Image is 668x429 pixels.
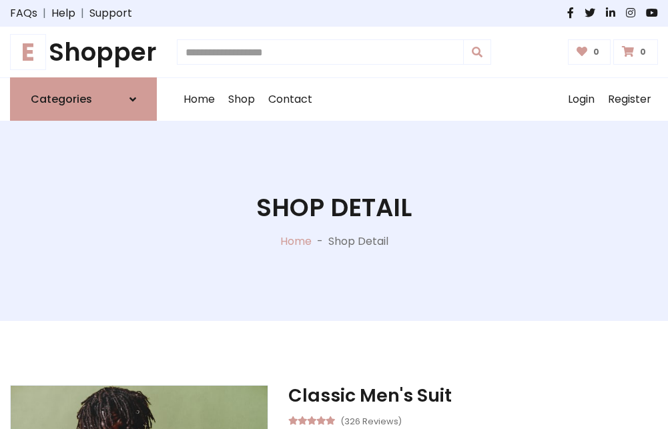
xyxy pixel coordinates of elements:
[10,37,157,67] a: EShopper
[89,5,132,21] a: Support
[561,78,601,121] a: Login
[222,78,262,121] a: Shop
[31,93,92,105] h6: Categories
[262,78,319,121] a: Contact
[601,78,658,121] a: Register
[340,412,402,428] small: (326 Reviews)
[51,5,75,21] a: Help
[10,34,46,70] span: E
[177,78,222,121] a: Home
[256,193,412,222] h1: Shop Detail
[328,234,388,250] p: Shop Detail
[637,46,649,58] span: 0
[10,37,157,67] h1: Shopper
[288,385,658,406] h3: Classic Men's Suit
[37,5,51,21] span: |
[312,234,328,250] p: -
[613,39,658,65] a: 0
[568,39,611,65] a: 0
[10,5,37,21] a: FAQs
[75,5,89,21] span: |
[10,77,157,121] a: Categories
[280,234,312,249] a: Home
[590,46,603,58] span: 0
